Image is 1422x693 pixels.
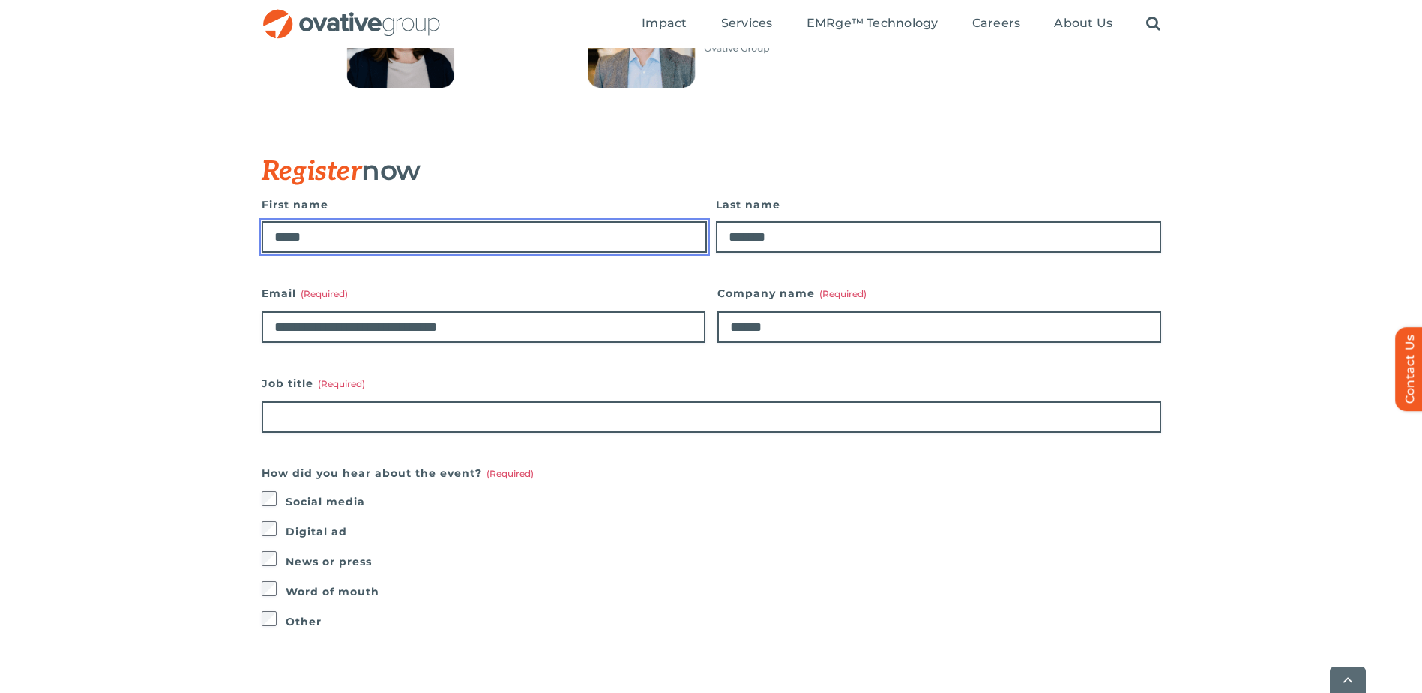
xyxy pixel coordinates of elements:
[286,581,1161,602] label: Word of mouth
[262,155,362,188] span: Register
[286,491,1161,512] label: Social media
[1146,16,1160,32] a: Search
[721,16,773,32] a: Services
[972,16,1021,32] a: Careers
[717,283,1161,304] label: Company name
[807,16,939,32] a: EMRge™ Technology
[286,521,1161,542] label: Digital ad
[262,155,1086,187] h3: now
[972,16,1021,31] span: Careers
[716,194,1161,215] label: Last name
[286,551,1161,572] label: News or press
[262,373,1161,394] label: Job title
[807,16,939,31] span: EMRge™ Technology
[286,611,1161,632] label: Other
[819,288,867,299] span: (Required)
[262,283,705,304] label: Email
[262,7,442,22] a: OG_Full_horizontal_RGB
[262,194,707,215] label: First name
[642,16,687,31] span: Impact
[1054,16,1112,32] a: About Us
[721,16,773,31] span: Services
[1054,16,1112,31] span: About Us
[642,16,687,32] a: Impact
[318,378,365,389] span: (Required)
[262,463,534,484] legend: How did you hear about the event?
[486,468,534,479] span: (Required)
[301,288,348,299] span: (Required)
